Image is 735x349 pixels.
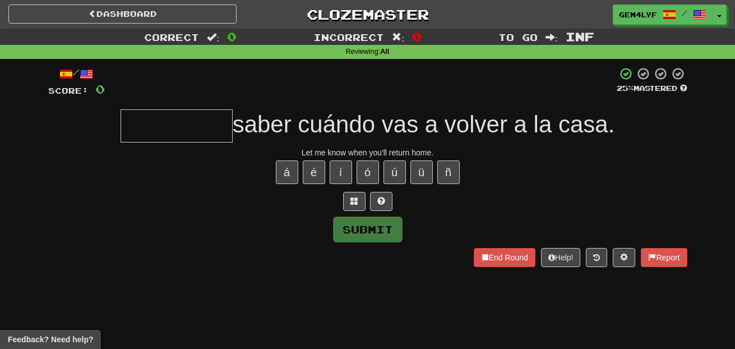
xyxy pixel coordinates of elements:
[641,248,687,267] button: Report
[392,33,404,42] span: :
[233,111,615,137] span: saber cuándo vas a volver a la casa.
[380,48,389,56] strong: All
[383,160,406,184] button: ú
[303,160,325,184] button: é
[370,192,392,211] button: Single letter hint - you only get 1 per sentence and score half the points! alt+h
[586,248,607,267] button: Round history (alt+y)
[546,33,558,42] span: :
[48,86,89,95] span: Score:
[566,30,594,43] span: Inf
[617,84,687,94] div: Mastered
[617,84,634,93] span: 25 %
[8,4,237,24] a: Dashboard
[498,31,538,43] span: To go
[613,4,713,25] a: gem4lyf /
[95,82,105,96] span: 0
[343,192,366,211] button: Switch sentence to multiple choice alt+p
[8,334,93,345] span: Open feedback widget
[437,160,460,184] button: ñ
[276,160,298,184] button: á
[682,9,687,17] span: /
[253,4,482,24] a: Clozemaster
[227,30,237,43] span: 0
[207,33,219,42] span: :
[412,30,422,43] span: 0
[357,160,379,184] button: ó
[410,160,433,184] button: ü
[333,217,403,242] button: Submit
[48,147,687,158] div: Let me know when you'll return home.
[330,160,352,184] button: í
[48,67,105,81] div: /
[541,248,581,267] button: Help!
[144,31,199,43] span: Correct
[474,248,535,267] button: End Round
[619,10,657,20] span: gem4lyf
[313,31,384,43] span: Incorrect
